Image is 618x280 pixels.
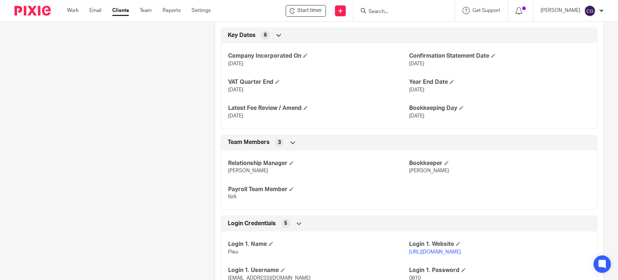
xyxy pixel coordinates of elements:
h4: Relationship Manager [228,160,409,167]
span: Get Support [472,8,500,13]
span: [PERSON_NAME] [228,168,268,173]
span: 5 [284,220,287,227]
div: Pact Earth Ltd [286,5,326,17]
span: [DATE] [409,61,424,66]
h4: Login 1. Username [228,267,409,274]
span: Login Credentials [228,220,276,227]
h4: Year End Date [409,78,590,86]
span: [DATE] [409,114,424,119]
span: Pleo [228,250,238,255]
span: Key Dates [228,32,256,39]
span: Team Members [228,139,270,146]
span: [DATE] [228,87,243,92]
span: N/A [228,194,236,199]
h4: Login 1. Name [228,240,409,248]
img: Pixie [14,6,51,16]
h4: Bookkeeping Day [409,104,590,112]
span: [PERSON_NAME] [409,168,449,173]
img: svg%3E [584,5,596,17]
input: Search [368,9,433,15]
a: Settings [192,7,211,14]
h4: Company Incorporated On [228,52,409,60]
a: Reports [163,7,181,14]
a: Email [89,7,101,14]
h4: Confirmation Statement Date [409,52,590,60]
span: Start timer [297,7,322,15]
span: [DATE] [409,87,424,92]
a: Clients [112,7,129,14]
span: 3 [278,139,281,146]
h4: Payroll Team Member [228,186,409,193]
span: [DATE] [228,114,243,119]
p: [PERSON_NAME] [541,7,580,14]
h4: Login 1. Website [409,240,590,248]
a: [URL][DOMAIN_NAME] [409,250,461,255]
h4: Latest Fee Review / Amend [228,104,409,112]
a: Work [67,7,79,14]
h4: Bookkeeper [409,160,590,167]
h4: VAT Quarter End [228,78,409,86]
a: Team [140,7,152,14]
span: 6 [264,32,267,39]
span: [DATE] [228,61,243,66]
h4: Login 1. Password [409,267,590,274]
